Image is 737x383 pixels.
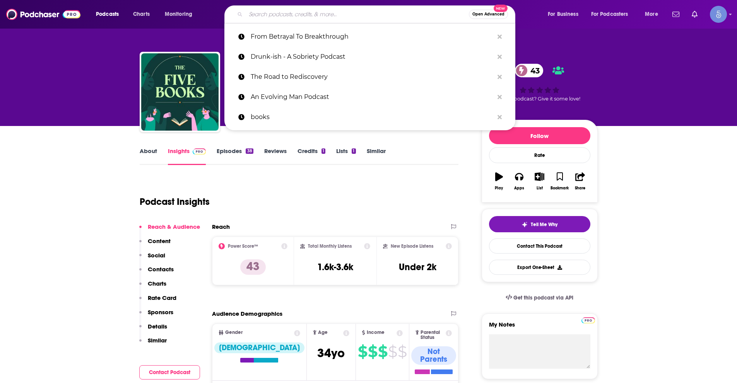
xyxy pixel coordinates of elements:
[193,148,206,155] img: Podchaser Pro
[148,280,166,287] p: Charts
[669,8,682,21] a: Show notifications dropdown
[148,252,165,259] p: Social
[264,147,287,165] a: Reviews
[548,9,578,20] span: For Business
[212,223,230,230] h2: Reach
[148,294,176,301] p: Rate Card
[645,9,658,20] span: More
[523,64,544,77] span: 43
[531,221,557,228] span: Tell Me Why
[321,148,325,154] div: 1
[495,186,503,191] div: Play
[96,9,119,20] span: Podcasts
[251,27,494,47] p: From Betrayal To Breakthrough
[246,148,253,154] div: 38
[570,167,590,195] button: Share
[139,323,167,337] button: Details
[168,147,206,165] a: InsightsPodchaser Pro
[640,8,668,20] button: open menu
[148,266,174,273] p: Contacts
[398,346,407,358] span: $
[224,107,515,127] a: books
[489,238,590,254] a: Contact This Podcast
[499,288,580,307] a: Get this podcast via API
[251,107,494,127] p: books
[128,8,154,20] a: Charts
[368,346,377,358] span: $
[159,8,202,20] button: open menu
[581,317,595,323] img: Podchaser Pro
[550,167,570,195] button: Bookmark
[139,266,174,280] button: Contacts
[499,96,580,102] span: Good podcast? Give it some love!
[251,47,494,67] p: Drunk-ish - A Sobriety Podcast
[298,147,325,165] a: Credits1
[489,147,590,163] div: Rate
[240,259,266,275] p: 43
[489,216,590,232] button: tell me why sparkleTell Me Why
[148,308,173,316] p: Sponsors
[575,186,585,191] div: Share
[581,316,595,323] a: Pro website
[318,330,328,335] span: Age
[482,59,598,107] div: 43Good podcast? Give it some love!
[689,8,701,21] a: Show notifications dropdown
[710,6,727,23] span: Logged in as Spiral5-G1
[217,147,253,165] a: Episodes38
[411,346,457,365] div: Not Parents
[139,337,167,351] button: Similar
[224,27,515,47] a: From Betrayal To Breakthrough
[141,53,219,131] img: The Five Books: Jewish Authors on the Books That Shaped Them
[551,186,569,191] div: Bookmark
[317,261,353,273] h3: 1.6k-3.6k
[6,7,80,22] img: Podchaser - Follow, Share and Rate Podcasts
[133,9,150,20] span: Charts
[469,10,508,19] button: Open AdvancedNew
[317,346,345,361] span: 34 yo
[352,148,356,154] div: 1
[308,243,352,249] h2: Total Monthly Listens
[489,167,509,195] button: Play
[139,365,200,380] button: Contact Podcast
[148,237,171,245] p: Content
[232,5,523,23] div: Search podcasts, credits, & more...
[494,5,508,12] span: New
[367,330,385,335] span: Income
[224,47,515,67] a: Drunk-ish - A Sobriety Podcast
[514,186,524,191] div: Apps
[139,294,176,308] button: Rate Card
[513,294,573,301] span: Get this podcast via API
[399,261,436,273] h3: Under 2k
[710,6,727,23] button: Show profile menu
[489,260,590,275] button: Export One-Sheet
[224,87,515,107] a: An Evolving Man Podcast
[228,243,258,249] h2: Power Score™
[139,280,166,294] button: Charts
[710,6,727,23] img: User Profile
[586,8,640,20] button: open menu
[542,8,588,20] button: open menu
[529,167,549,195] button: List
[336,147,356,165] a: Lists1
[421,330,445,340] span: Parental Status
[91,8,129,20] button: open menu
[139,308,173,323] button: Sponsors
[139,252,165,266] button: Social
[214,342,304,353] div: [DEMOGRAPHIC_DATA]
[515,64,544,77] a: 43
[489,127,590,144] button: Follow
[251,87,494,107] p: An Evolving Man Podcast
[378,346,387,358] span: $
[591,9,628,20] span: For Podcasters
[148,323,167,330] p: Details
[472,12,504,16] span: Open Advanced
[388,346,397,358] span: $
[224,67,515,87] a: The Road to Rediscovery
[251,67,494,87] p: The Road to Rediscovery
[139,223,200,237] button: Reach & Audience
[522,221,528,228] img: tell me why sparkle
[246,8,469,20] input: Search podcasts, credits, & more...
[148,223,200,230] p: Reach & Audience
